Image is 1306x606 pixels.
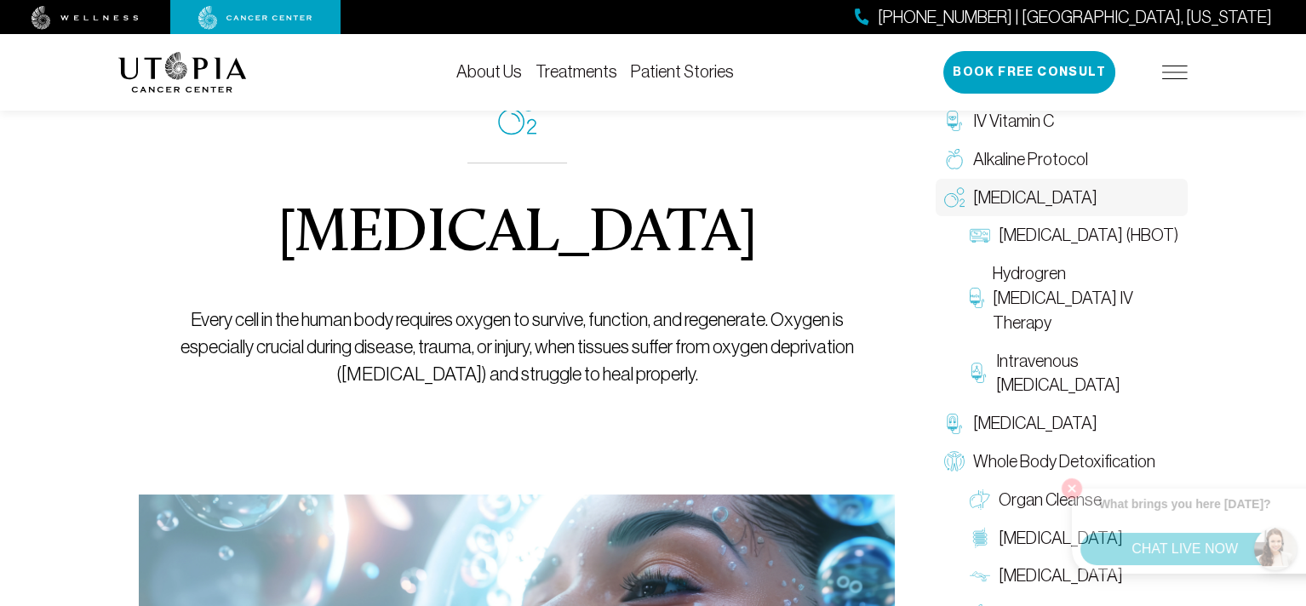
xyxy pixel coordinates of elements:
img: Hyperbaric Oxygen Therapy (HBOT) [970,226,990,246]
a: [PHONE_NUMBER] | [GEOGRAPHIC_DATA], [US_STATE] [855,5,1272,30]
a: Whole Body Detoxification [936,443,1188,481]
img: Whole Body Detoxification [944,451,965,472]
span: [MEDICAL_DATA] [973,411,1097,436]
span: Whole Body Detoxification [973,449,1155,474]
span: Intravenous [MEDICAL_DATA] [996,349,1179,398]
img: wellness [32,6,139,30]
a: IV Vitamin C [936,102,1188,140]
a: About Us [456,62,522,81]
img: icon-hamburger [1162,66,1188,79]
img: Alkaline Protocol [944,149,965,169]
a: Alkaline Protocol [936,140,1188,179]
a: Organ Cleanse [961,481,1188,519]
img: Organ Cleanse [970,489,990,510]
a: Treatments [536,62,617,81]
button: Book Free Consult [943,51,1115,94]
img: Lymphatic Massage [970,566,990,586]
a: [MEDICAL_DATA] [961,557,1188,595]
a: [MEDICAL_DATA] [936,179,1188,217]
a: Patient Stories [631,62,734,81]
img: cancer center [198,6,312,30]
a: [MEDICAL_DATA] [936,404,1188,443]
span: [MEDICAL_DATA] [973,186,1097,210]
span: [PHONE_NUMBER] | [GEOGRAPHIC_DATA], [US_STATE] [878,5,1272,30]
span: IV Vitamin C [973,109,1054,134]
span: Organ Cleanse [999,488,1102,512]
a: [MEDICAL_DATA] (HBOT) [961,216,1188,254]
a: Intravenous [MEDICAL_DATA] [961,342,1188,405]
img: logo [118,52,247,93]
p: Every cell in the human body requires oxygen to survive, function, and regenerate. Oxygen is espe... [178,306,856,388]
h1: [MEDICAL_DATA] [278,204,757,266]
img: Intravenous Ozone Therapy [970,363,988,383]
img: icon [498,98,536,135]
span: [MEDICAL_DATA] [999,526,1123,551]
span: [MEDICAL_DATA] (HBOT) [999,223,1178,248]
img: Chelation Therapy [944,414,965,434]
span: Hydrogren [MEDICAL_DATA] IV Therapy [993,261,1179,334]
img: IV Vitamin C [944,111,965,131]
span: Alkaline Protocol [973,147,1088,172]
a: [MEDICAL_DATA] [961,519,1188,557]
span: [MEDICAL_DATA] [999,563,1123,588]
img: Oxygen Therapy [944,187,965,208]
a: Hydrogren [MEDICAL_DATA] IV Therapy [961,254,1188,341]
img: Hydrogren Peroxide IV Therapy [970,288,984,308]
img: Colon Therapy [970,528,990,548]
